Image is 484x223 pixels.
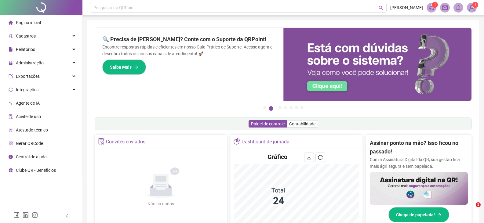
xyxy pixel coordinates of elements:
span: reload [318,155,323,160]
div: Convites enviados [106,137,145,147]
span: Contabilidade [289,121,315,126]
button: 3 [278,106,282,109]
sup: Atualize o seu contato no menu Meus Dados [472,2,478,8]
span: sync [9,88,13,92]
span: notification [429,5,434,10]
span: Aceite de uso [16,114,41,119]
button: 4 [284,106,287,109]
h2: Assinar ponto na mão? Isso ficou no passado! [370,139,468,156]
span: home [9,20,13,25]
span: 1 [434,3,436,7]
span: info-circle [9,155,13,159]
img: banner%2F02c71560-61a6-44d4-94b9-c8ab97240462.png [370,172,468,205]
span: arrow-right [134,65,138,69]
span: solution [9,128,13,132]
span: Relatórios [16,47,35,52]
button: 5 [289,106,293,109]
span: download [307,155,311,160]
span: audit [9,114,13,119]
span: Central de ajuda [16,154,47,159]
span: arrow-right [437,213,442,217]
span: Página inicial [16,20,41,25]
span: Saiba Mais [110,64,132,70]
span: mail [442,5,448,10]
span: file [9,47,13,52]
span: Atestado técnico [16,128,48,132]
button: 1 [263,106,266,109]
span: search [379,5,383,10]
span: 1 [476,202,481,207]
span: [PERSON_NAME] [390,4,423,11]
span: pie-chart [234,138,240,145]
span: Integrações [16,87,38,92]
span: facebook [13,212,20,218]
button: Chega de papelada! [388,207,449,222]
span: Gerar QRCode [16,141,43,146]
img: banner%2F0cf4e1f0-cb71-40ef-aa93-44bd3d4ee559.png [283,28,472,101]
span: 1 [474,3,476,7]
img: 33798 [467,3,476,12]
button: 7 [300,106,304,109]
span: left [65,214,69,218]
span: instagram [32,212,38,218]
span: Agente de IA [16,101,40,106]
button: 2 [269,106,273,111]
p: Com a Assinatura Digital da QR, sua gestão fica mais ágil, segura e sem papelada. [370,156,468,170]
h4: Gráfico [267,153,287,161]
span: gift [9,168,13,172]
span: qrcode [9,141,13,146]
div: Não há dados [133,200,189,207]
span: lock [9,61,13,65]
h2: 🔍 Precisa de [PERSON_NAME]? Conte com o Suporte da QRPoint! [102,35,276,44]
span: linkedin [23,212,29,218]
span: user-add [9,34,13,38]
div: Dashboard de jornada [242,137,289,147]
span: export [9,74,13,78]
iframe: Intercom live chat [463,202,478,217]
button: Saiba Mais [102,59,146,75]
span: Administração [16,60,44,65]
button: 6 [295,106,298,109]
span: Chega de papelada! [396,211,435,218]
span: Painel de controle [251,121,285,126]
span: Clube QR - Beneficios [16,168,56,173]
p: Encontre respostas rápidas e eficientes em nosso Guia Prático de Suporte. Acesse agora e descubra... [102,44,276,57]
span: Cadastros [16,34,36,38]
span: solution [98,138,104,145]
span: bell [456,5,461,10]
span: Exportações [16,74,40,79]
sup: 1 [432,2,438,8]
